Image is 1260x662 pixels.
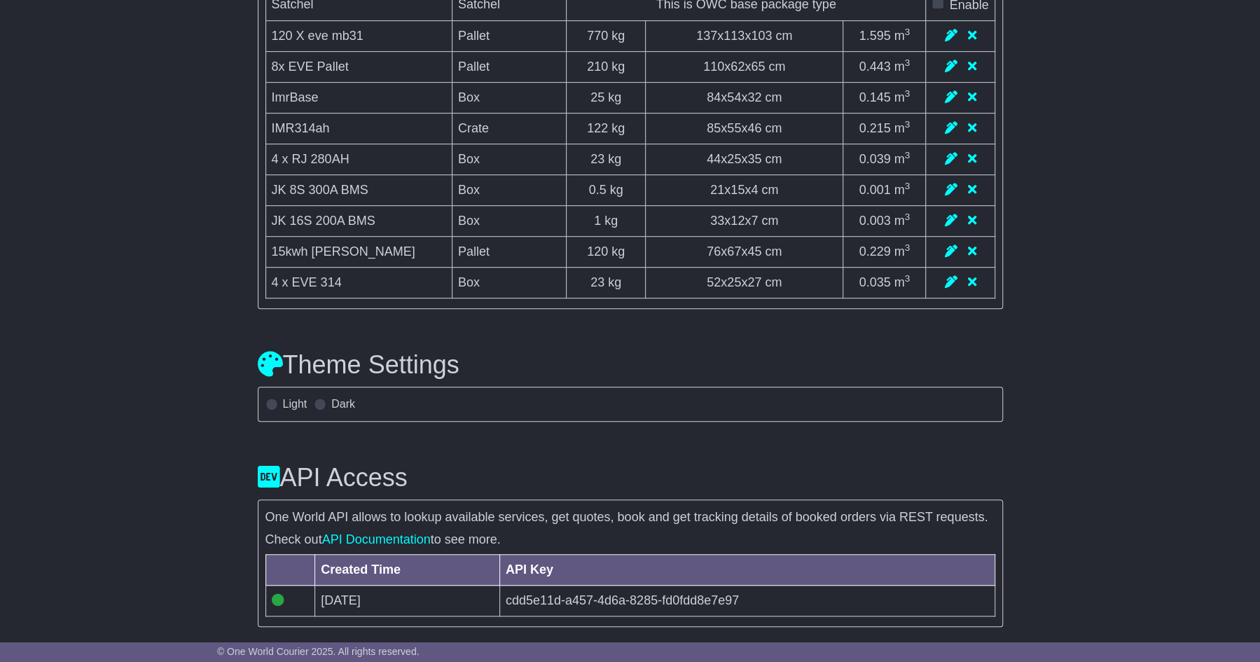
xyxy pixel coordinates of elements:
[452,205,566,236] td: Box
[761,183,778,197] span: cm
[775,29,792,43] span: cm
[761,214,778,228] span: cm
[894,60,910,74] span: m
[727,275,741,289] span: 25
[452,236,566,267] td: Pallet
[258,351,1003,379] h3: Theme Settings
[608,152,621,166] span: kg
[894,152,910,166] span: m
[859,121,890,135] span: 0.215
[499,555,995,586] th: API Key
[727,152,741,166] span: 25
[651,242,837,261] div: x x
[610,183,623,197] span: kg
[894,121,910,135] span: m
[651,27,837,46] div: x x
[265,51,452,82] td: 8x EVE Pallet
[894,214,910,228] span: m
[747,275,761,289] span: 27
[651,88,837,107] div: x x
[904,181,910,191] sup: 3
[258,464,1003,492] h3: API Access
[452,144,566,174] td: Box
[611,121,625,135] span: kg
[904,57,910,68] sup: 3
[747,121,761,135] span: 46
[587,244,608,258] span: 120
[904,242,910,253] sup: 3
[594,214,601,228] span: 1
[265,205,452,236] td: JK 16S 200A BMS
[710,183,724,197] span: 21
[727,90,741,104] span: 54
[747,244,761,258] span: 45
[707,275,721,289] span: 52
[765,90,782,104] span: cm
[604,214,618,228] span: kg
[859,214,890,228] span: 0.003
[283,397,307,411] label: Light
[590,152,604,166] span: 23
[859,90,890,104] span: 0.145
[331,397,355,411] label: Dark
[904,119,910,130] sup: 3
[611,244,625,258] span: kg
[589,183,607,197] span: 0.5
[747,90,761,104] span: 32
[265,236,452,267] td: 15kwh [PERSON_NAME]
[904,150,910,160] sup: 3
[724,29,745,43] span: 113
[265,144,452,174] td: 4 x RJ 280AH
[859,183,890,197] span: 0.001
[696,29,717,43] span: 137
[265,82,452,113] td: ImrBase
[265,174,452,205] td: JK 8S 300A BMS
[751,29,772,43] span: 103
[894,29,910,43] span: m
[651,57,837,76] div: x x
[452,51,566,82] td: Pallet
[894,275,910,289] span: m
[587,29,608,43] span: 770
[265,532,995,548] p: Check out to see more.
[651,119,837,138] div: x x
[894,244,910,258] span: m
[651,273,837,292] div: x x
[265,510,995,525] p: One World API allows to lookup available services, get quotes, book and get tracking details of b...
[587,121,608,135] span: 122
[747,152,761,166] span: 35
[731,60,745,74] span: 62
[499,586,995,616] td: cdd5e11d-a457-4d6a-8285-fd0fdd8e7e97
[452,174,566,205] td: Box
[315,586,500,616] td: [DATE]
[315,555,500,586] th: Created Time
[452,20,566,51] td: Pallet
[651,150,837,169] div: x x
[265,267,452,298] td: 4 x EVE 314
[217,646,420,657] span: © One World Courier 2025. All rights reserved.
[765,275,782,289] span: cm
[859,29,890,43] span: 1.595
[651,181,837,200] div: x x
[731,183,745,197] span: 15
[611,60,625,74] span: kg
[707,90,721,104] span: 84
[590,275,604,289] span: 23
[904,273,910,284] sup: 3
[322,532,431,546] a: API Documentation
[765,121,782,135] span: cm
[751,60,765,74] span: 65
[710,214,724,228] span: 33
[707,244,721,258] span: 76
[452,113,566,144] td: Crate
[608,90,621,104] span: kg
[904,88,910,99] sup: 3
[751,214,758,228] span: 7
[765,244,782,258] span: cm
[590,90,604,104] span: 25
[452,82,566,113] td: Box
[587,60,608,74] span: 210
[703,60,724,74] span: 110
[904,27,910,37] sup: 3
[731,214,745,228] span: 12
